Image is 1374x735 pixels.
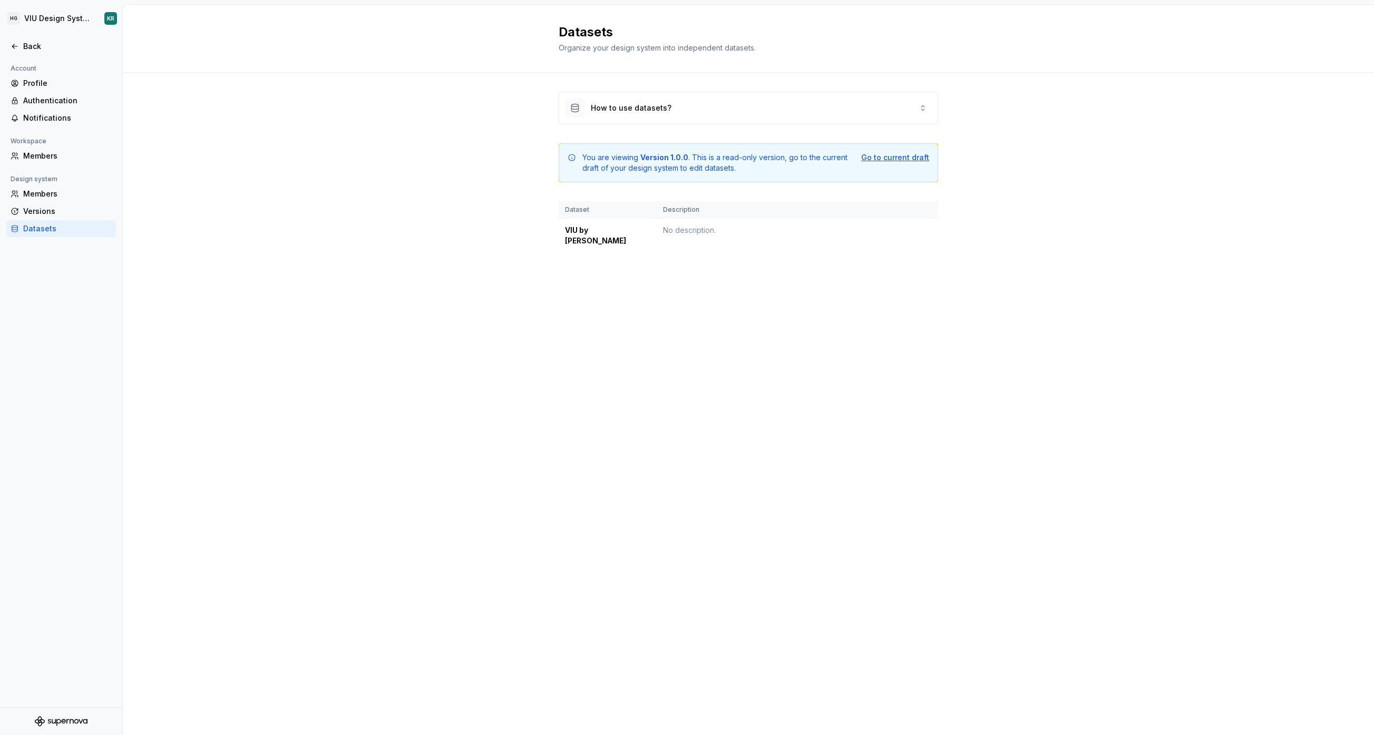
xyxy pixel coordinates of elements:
div: Members [23,189,112,199]
button: HGVIU Design SystemKR [2,7,120,30]
a: Back [6,38,116,55]
div: KR [107,14,114,23]
a: Members [6,148,116,164]
td: No description. [657,219,938,253]
div: Datasets [23,223,112,234]
th: Description [657,201,938,219]
div: This is a read-only version, go to the current draft of your design system to edit datasets . [582,152,855,173]
div: How to use datasets? [591,103,671,113]
a: Versions [6,203,116,220]
span: Version 1.0.0 [640,153,688,162]
th: Dataset [559,201,657,219]
svg: Supernova Logo [35,716,87,727]
div: Versions [23,206,112,217]
h2: Datasets [559,24,925,41]
a: Authentication [6,92,116,109]
div: Notifications [23,113,112,123]
div: Back [23,41,112,52]
a: Profile [6,75,116,92]
div: Authentication [23,95,112,106]
div: Members [23,151,112,161]
div: Design system [6,173,62,185]
a: Notifications [6,110,116,126]
div: Profile [23,78,112,89]
span: Organize your design system into independent datasets. [559,43,756,52]
div: VIU Design System [24,13,92,24]
div: Account [6,62,41,75]
div: HG [7,12,20,25]
div: Workspace [6,135,51,148]
button: Go to current draft [861,152,929,163]
div: VIU by [PERSON_NAME] [565,225,650,246]
a: Members [6,185,116,202]
span: You are viewing . [582,153,692,162]
a: Datasets [6,220,116,237]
